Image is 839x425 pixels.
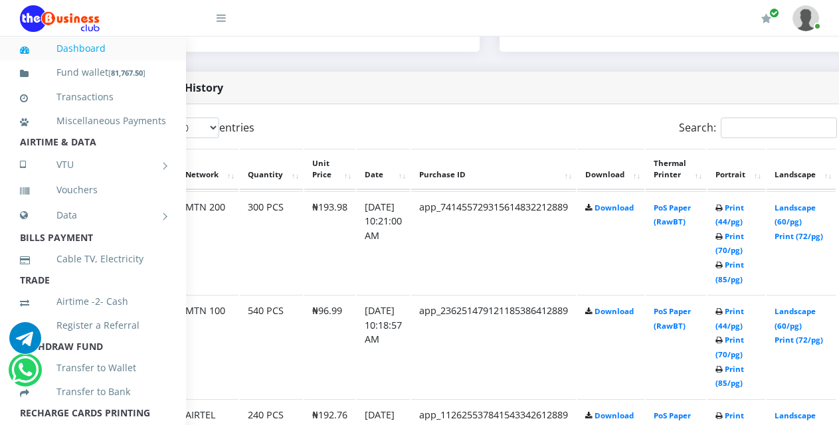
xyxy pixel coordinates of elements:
td: MTN 200 [177,191,238,294]
th: Unit Price: activate to sort column ascending [304,149,355,190]
a: Transfer to Wallet [20,353,166,383]
a: Download [595,203,634,212]
th: Purchase ID: activate to sort column ascending [411,149,576,190]
label: Search: [679,118,837,138]
td: [DATE] 10:21:00 AM [357,191,410,294]
th: Landscape: activate to sort column ascending [767,149,836,190]
a: Download [595,306,634,316]
select: Showentries [169,118,219,138]
a: Airtime -2- Cash [20,286,166,317]
span: Renew/Upgrade Subscription [769,8,779,18]
td: ₦193.98 [304,191,355,294]
a: Print (85/pg) [715,364,744,388]
td: ₦96.99 [304,295,355,398]
a: Chat for support [9,332,41,354]
label: Show entries [142,118,254,138]
a: Chat for support [11,364,39,386]
td: 300 PCS [240,191,303,294]
a: Data [20,199,166,232]
a: PoS Paper (RawBT) [654,306,691,331]
td: app_236251479121185386412889 [411,295,576,398]
b: 81,767.50 [111,68,143,78]
small: [ ] [108,68,145,78]
th: Thermal Printer: activate to sort column ascending [646,149,706,190]
th: Portrait: activate to sort column ascending [707,149,765,190]
a: Print (72/pg) [775,335,823,345]
a: Print (85/pg) [715,260,744,284]
a: Print (44/pg) [715,306,744,331]
a: PoS Paper (RawBT) [654,203,691,227]
input: Search: [721,118,837,138]
th: Download: activate to sort column ascending [577,149,644,190]
th: Date: activate to sort column ascending [357,149,410,190]
th: Network: activate to sort column ascending [177,149,238,190]
a: Landscape (60/pg) [775,203,816,227]
a: Miscellaneous Payments [20,106,166,136]
a: Transfer to Bank [20,377,166,407]
a: Fund wallet[81,767.50] [20,57,166,88]
a: Dashboard [20,33,166,64]
a: Register a Referral [20,310,166,341]
a: Print (70/pg) [715,231,744,256]
a: Print (70/pg) [715,335,744,359]
th: Quantity: activate to sort column ascending [240,149,303,190]
td: app_741455729315614832212889 [411,191,576,294]
td: [DATE] 10:18:57 AM [357,295,410,398]
a: Cable TV, Electricity [20,244,166,274]
i: Renew/Upgrade Subscription [761,13,771,24]
a: Landscape (60/pg) [775,306,816,331]
a: Print (72/pg) [775,231,823,241]
td: 540 PCS [240,295,303,398]
img: Logo [20,5,100,32]
td: MTN 100 [177,295,238,398]
img: User [792,5,819,31]
a: Print (44/pg) [715,203,744,227]
a: Transactions [20,82,166,112]
a: Download [595,410,634,420]
a: VTU [20,148,166,181]
a: Vouchers [20,175,166,205]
